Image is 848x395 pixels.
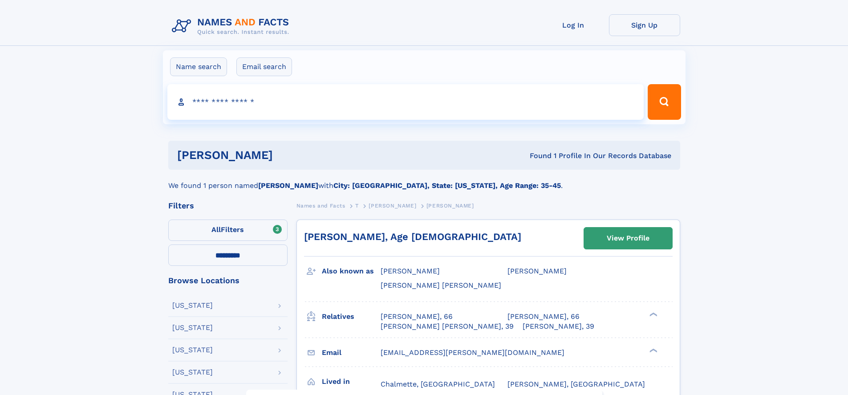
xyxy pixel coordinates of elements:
[648,84,681,120] button: Search Button
[381,348,564,357] span: [EMAIL_ADDRESS][PERSON_NAME][DOMAIN_NAME]
[609,14,680,36] a: Sign Up
[177,150,402,161] h1: [PERSON_NAME]
[211,225,221,234] span: All
[381,322,514,331] a: [PERSON_NAME] [PERSON_NAME], 39
[258,181,318,190] b: [PERSON_NAME]
[296,200,345,211] a: Names and Facts
[538,14,609,36] a: Log In
[304,231,521,242] a: [PERSON_NAME], Age [DEMOGRAPHIC_DATA]
[168,277,288,285] div: Browse Locations
[168,14,296,38] img: Logo Names and Facts
[381,380,495,388] span: Chalmette, [GEOGRAPHIC_DATA]
[168,202,288,210] div: Filters
[381,281,501,289] span: [PERSON_NAME] [PERSON_NAME]
[167,84,644,120] input: search input
[523,322,594,331] a: [PERSON_NAME], 39
[426,203,474,209] span: [PERSON_NAME]
[369,200,416,211] a: [PERSON_NAME]
[381,312,453,322] a: [PERSON_NAME], 66
[322,374,381,389] h3: Lived in
[322,309,381,324] h3: Relatives
[401,151,671,161] div: Found 1 Profile In Our Records Database
[172,302,213,309] div: [US_STATE]
[507,380,645,388] span: [PERSON_NAME], [GEOGRAPHIC_DATA]
[647,347,658,353] div: ❯
[322,264,381,279] h3: Also known as
[172,346,213,354] div: [US_STATE]
[507,267,567,275] span: [PERSON_NAME]
[170,57,227,76] label: Name search
[381,267,440,275] span: [PERSON_NAME]
[333,181,561,190] b: City: [GEOGRAPHIC_DATA], State: [US_STATE], Age Range: 35-45
[607,228,649,248] div: View Profile
[355,203,359,209] span: T
[172,369,213,376] div: [US_STATE]
[647,311,658,317] div: ❯
[355,200,359,211] a: T
[172,324,213,331] div: [US_STATE]
[507,312,580,322] a: [PERSON_NAME], 66
[584,228,672,249] a: View Profile
[168,170,680,191] div: We found 1 person named with .
[168,220,288,241] label: Filters
[369,203,416,209] span: [PERSON_NAME]
[322,345,381,360] h3: Email
[236,57,292,76] label: Email search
